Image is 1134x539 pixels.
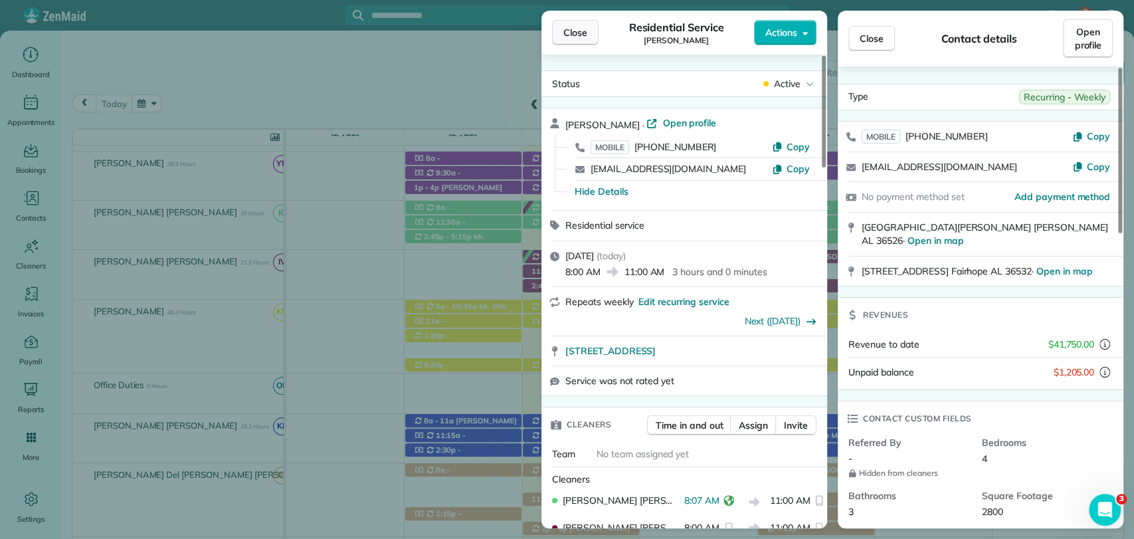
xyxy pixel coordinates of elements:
span: Team [552,448,575,460]
span: Cleaners [552,473,590,485]
span: [PERSON_NAME] [PERSON_NAME] [563,494,679,507]
a: MOBILE[PHONE_NUMBER] [862,130,987,143]
button: Assign [730,415,777,435]
span: 3 [1116,494,1127,504]
a: Open in map [907,235,964,247]
button: Hide Details [575,185,628,198]
span: Revenues [863,308,908,322]
span: Close [563,26,587,39]
button: Next ([DATE]) [745,314,817,328]
a: Open profile [1063,19,1113,58]
span: 11:00 AM [624,265,665,278]
span: Residential service [565,219,644,231]
span: $1,205.00 [1053,366,1094,379]
button: Close [552,20,599,45]
button: Copy [772,140,810,154]
span: Repeats weekly [565,296,633,308]
span: [STREET_ADDRESS] Fairhope AL 36532 · [862,265,1092,277]
button: Copy [1072,130,1110,143]
span: No payment method set [862,191,964,203]
span: Contact custom fields [863,412,972,425]
span: 11:00 AM [770,521,810,534]
span: Hidden from cleaners [848,468,971,479]
span: $41,750.00 [1048,338,1094,351]
span: Bathrooms [848,489,971,502]
span: Invite [784,419,808,432]
span: Copy [787,141,810,153]
span: Status [552,78,580,90]
a: Open in map [1036,265,1093,277]
span: - [848,453,852,465]
button: Invite [775,415,816,435]
a: MOBILE[PHONE_NUMBER] [591,140,716,154]
span: · [640,120,647,130]
span: Time in and out [656,419,723,432]
span: MOBILE [862,130,900,144]
span: ( today ) [597,250,626,262]
span: Contact details [941,31,1016,47]
a: [EMAIL_ADDRESS][DOMAIN_NAME] [862,161,1017,173]
span: [PHONE_NUMBER] [634,141,716,153]
span: [DATE] [565,250,594,262]
span: [PHONE_NUMBER] [905,130,987,142]
span: Assign [739,419,768,432]
span: Bedrooms [982,436,1105,449]
span: No team assigned yet [597,448,689,460]
span: Service was not rated yet [565,374,674,387]
span: [PERSON_NAME] [PERSON_NAME] [563,521,679,534]
span: Actions [765,26,797,39]
span: 11:00 AM [770,494,810,510]
span: Unpaid balance [848,366,913,379]
span: 4 [982,453,987,465]
span: 8:07 AM [684,494,719,510]
span: Close [860,32,884,45]
button: Close [848,26,895,51]
span: [PERSON_NAME] [565,119,640,131]
a: [EMAIL_ADDRESS][DOMAIN_NAME] [591,163,746,175]
a: [STREET_ADDRESS] [565,344,819,358]
span: MOBILE [591,140,629,154]
span: Edit recurring service [638,295,729,308]
span: Residential Service [628,19,723,35]
span: Copy [1087,161,1110,173]
span: Referred By [848,436,971,449]
span: Type [848,90,868,104]
span: [PERSON_NAME] [644,35,709,46]
span: 2800 [982,506,1003,518]
button: Time in and out [647,415,731,435]
iframe: Intercom live chat [1089,494,1121,526]
span: Recurring - Weekly [1019,90,1110,104]
span: Square Footage [982,489,1105,502]
span: Copy [1087,130,1110,142]
span: Open profile [662,116,716,130]
span: [STREET_ADDRESS] [565,344,656,358]
span: 3 [848,506,854,518]
button: Copy [1072,160,1110,173]
a: Open profile [646,116,716,130]
span: Revenue to date [848,338,919,350]
button: Copy [772,162,810,175]
span: Copy [787,163,810,175]
a: Next ([DATE]) [745,315,801,327]
span: [GEOGRAPHIC_DATA][PERSON_NAME] [PERSON_NAME] AL 36526 · [862,221,1107,247]
p: 3 hours and 0 minutes [672,265,767,278]
span: Open profile [1074,25,1101,52]
span: 8:00 AM [565,265,601,278]
span: 8:00 AM [684,521,719,534]
a: Add payment method [1014,190,1110,203]
span: Cleaners [567,418,611,431]
span: Active [774,77,801,90]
